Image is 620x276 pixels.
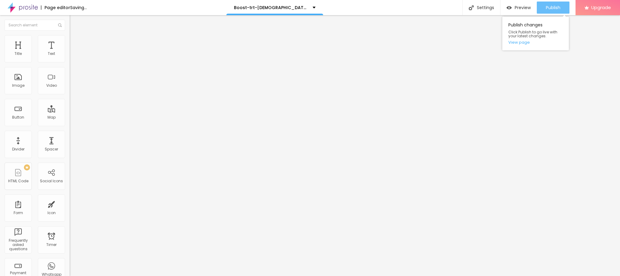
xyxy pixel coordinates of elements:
span: Upgrade [591,5,611,10]
div: Frequently asked questions [6,238,30,251]
div: Icon [48,211,56,215]
img: view-1.svg [507,5,512,10]
span: Click Publish to go live with your latest changes. [508,30,563,38]
button: Preview [500,2,537,14]
p: Boost-trt-[DEMOGRAPHIC_DATA][MEDICAL_DATA]-Gummies [234,5,308,10]
iframe: Editor [70,15,620,276]
div: Button [12,115,24,119]
div: Publish changes [502,17,569,50]
div: HTML Code [8,179,28,183]
span: Preview [515,5,531,10]
img: Icone [469,5,474,10]
button: Publish [537,2,569,14]
img: Icone [58,23,62,27]
input: Search element [5,20,65,31]
div: Title [15,52,22,56]
div: Social Icons [40,179,63,183]
div: Form [14,211,23,215]
div: Saving... [70,5,87,10]
div: Map [48,115,56,119]
div: Image [12,83,25,88]
div: Spacer [45,147,58,151]
div: Timer [46,243,57,247]
span: Publish [546,5,560,10]
div: Video [46,83,57,88]
div: Text [48,52,55,56]
div: Page editor [41,5,70,10]
a: View page [508,40,563,44]
div: Divider [12,147,25,151]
